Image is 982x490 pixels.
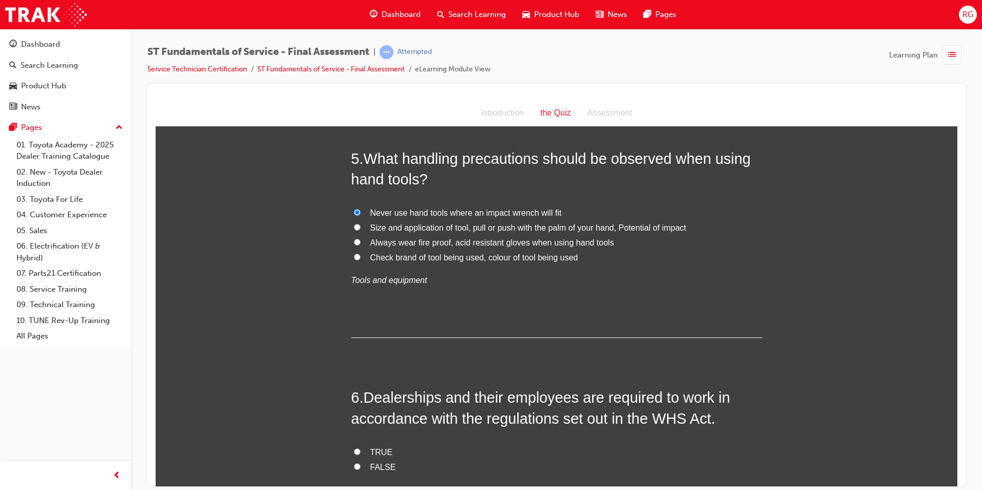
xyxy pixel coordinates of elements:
input: Always wear fire proof, acid resistant gloves when using hand tools [198,139,205,145]
button: DashboardSearch LearningProduct HubNews [4,33,127,118]
a: Dashboard [4,35,127,54]
span: What handling precautions should be observed when using hand tools? [196,50,595,87]
div: Introduction [317,6,376,21]
button: RG [959,6,977,24]
a: search-iconSearch Learning [429,4,514,25]
span: Never use hand tools where an impact wrench will fit [215,108,406,117]
span: Always wear fire proof, acid resistant gloves when using hand tools [215,138,459,147]
span: Dealerships and their employees are required to work in accordance with the regulations set out i... [196,289,575,326]
span: Dashboard [382,9,421,21]
span: TRUE [215,348,237,356]
span: news-icon [9,103,17,112]
a: 02. New - Toyota Dealer Induction [12,164,127,192]
span: Pages [655,9,676,21]
span: RG [962,9,973,21]
span: search-icon [9,61,16,70]
input: Size and application of tool, pull or push with the palm of your hand, Potential of impact [198,124,205,130]
span: Learning Plan [889,49,938,61]
a: pages-iconPages [635,4,685,25]
a: 07. Parts21 Certification [12,266,127,281]
div: Dashboard [21,39,60,50]
span: FALSE [215,363,240,371]
input: Never use hand tools where an impact wrench will fit [198,109,205,116]
span: car-icon [522,8,530,21]
a: 10. TUNE Rev-Up Training [12,313,127,329]
span: list-icon [948,49,956,62]
span: pages-icon [644,8,651,21]
span: | [373,46,375,58]
a: Search Learning [4,56,127,75]
input: FALSE [198,363,205,370]
span: learningRecordVerb_ATTEMPT-icon [380,45,393,59]
a: 01. Toyota Academy - 2025 Dealer Training Catalogue [12,137,127,164]
a: 06. Electrification (EV & Hybrid) [12,238,127,266]
a: Service Technician Certification [147,65,247,73]
a: guage-iconDashboard [362,4,429,25]
a: 08. Service Training [12,281,127,297]
div: the Quiz [376,6,424,21]
span: Check brand of tool being used, colour of tool being used [215,153,423,162]
button: Pages [4,118,127,137]
div: Product Hub [21,80,66,92]
span: Product Hub [534,9,579,21]
a: car-iconProduct Hub [514,4,588,25]
a: 05. Sales [12,223,127,239]
a: All Pages [12,328,127,344]
span: up-icon [116,121,123,135]
a: News [4,98,127,117]
a: 03. Toyota For Life [12,192,127,208]
a: Product Hub [4,77,127,96]
img: Trak [5,3,87,26]
div: Search Learning [21,60,78,71]
button: Learning Plan [889,45,966,65]
span: prev-icon [113,469,121,482]
div: Pages [21,122,42,134]
em: Tools and equipment [196,176,272,184]
span: Search Learning [448,9,506,21]
h2: 5 . [196,48,607,90]
div: News [21,101,41,113]
div: Attempted [398,47,432,57]
a: 04. Customer Experience [12,207,127,223]
a: 09. Technical Training [12,297,127,313]
span: search-icon [437,8,444,21]
input: Check brand of tool being used, colour of tool being used [198,154,205,160]
span: News [608,9,627,21]
h2: 6 . [196,287,607,329]
span: Size and application of tool, pull or push with the palm of your hand, Potential of impact [215,123,531,132]
div: Assessment [424,6,485,21]
span: guage-icon [9,40,17,49]
span: pages-icon [9,123,17,133]
span: ST Fundamentals of Service - Final Assessment [147,46,369,58]
a: news-iconNews [588,4,635,25]
span: news-icon [596,8,603,21]
em: Workplace Health & Safety [196,385,294,394]
li: eLearning Module View [415,64,490,76]
a: ST Fundamentals of Service - Final Assessment [257,65,405,73]
span: guage-icon [370,8,377,21]
input: TRUE [198,348,205,355]
span: car-icon [9,82,17,91]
